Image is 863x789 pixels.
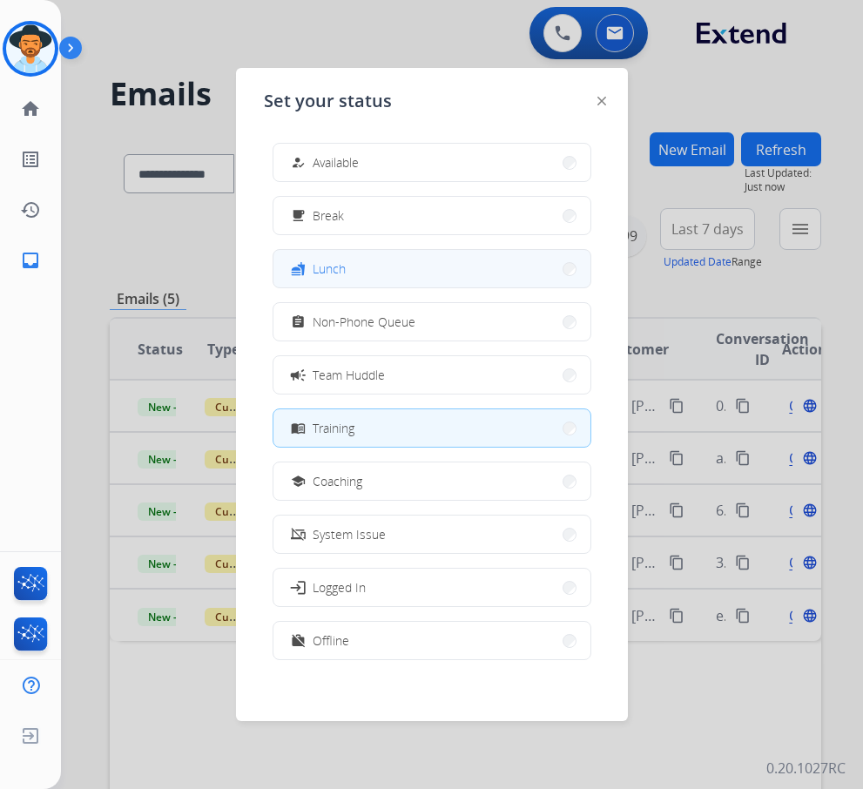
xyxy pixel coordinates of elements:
span: System Issue [313,525,386,543]
mat-icon: free_breakfast [290,208,305,223]
span: Available [313,153,359,172]
button: System Issue [273,516,590,553]
mat-icon: school [290,474,305,489]
button: Logged In [273,569,590,606]
button: Lunch [273,250,590,287]
button: Break [273,197,590,234]
span: Offline [313,631,349,650]
mat-icon: phonelink_off [290,527,305,542]
mat-icon: campaign [288,366,306,383]
button: Available [273,144,590,181]
mat-icon: menu_book [290,421,305,435]
img: close-button [597,97,606,105]
mat-icon: history [20,199,41,220]
img: avatar [6,24,55,73]
mat-icon: assignment [290,314,305,329]
span: Lunch [313,260,346,278]
button: Coaching [273,462,590,500]
button: Non-Phone Queue [273,303,590,341]
span: Logged In [313,578,366,597]
button: Team Huddle [273,356,590,394]
span: Break [313,206,344,225]
mat-icon: inbox [20,250,41,271]
span: Training [313,419,354,437]
p: 0.20.1027RC [766,758,846,779]
span: Non-Phone Queue [313,313,415,331]
mat-icon: home [20,98,41,119]
mat-icon: fastfood [290,261,305,276]
button: Offline [273,622,590,659]
button: Training [273,409,590,447]
mat-icon: how_to_reg [290,155,305,170]
mat-icon: work_off [290,633,305,648]
span: Team Huddle [313,366,385,384]
span: Set your status [264,89,392,113]
mat-icon: list_alt [20,149,41,170]
span: Coaching [313,472,362,490]
mat-icon: login [288,578,306,596]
